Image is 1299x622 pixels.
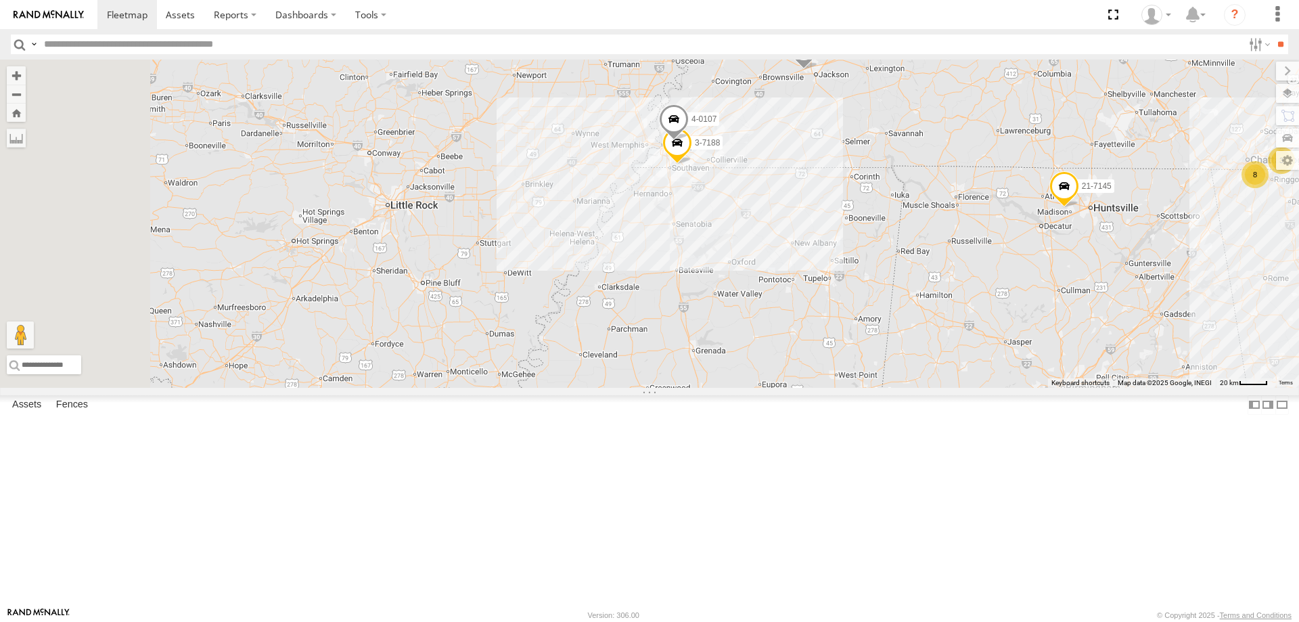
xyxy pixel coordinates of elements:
label: Assets [5,395,48,414]
div: 8 [1241,161,1269,188]
label: Map Settings [1276,151,1299,170]
div: calvin xun [1137,5,1176,25]
span: 3-7188 [695,138,720,148]
label: Search Query [28,35,39,54]
span: Map data ©2025 Google, INEGI [1118,379,1212,386]
button: Map Scale: 20 km per 39 pixels [1216,378,1272,388]
label: Search Filter Options [1244,35,1273,54]
button: Zoom Home [7,104,26,122]
label: Fences [49,395,95,414]
button: Drag Pegman onto the map to open Street View [7,321,34,349]
label: Dock Summary Table to the Left [1248,395,1261,415]
div: Version: 306.00 [588,611,639,619]
label: Measure [7,129,26,148]
div: 3 [1268,147,1295,174]
a: Terms and Conditions [1220,611,1292,619]
a: Terms (opens in new tab) [1279,380,1293,386]
img: rand-logo.svg [14,10,84,20]
label: Hide Summary Table [1275,395,1289,415]
a: Visit our Website [7,608,70,622]
div: © Copyright 2025 - [1157,611,1292,619]
button: Keyboard shortcuts [1051,378,1110,388]
button: Zoom in [7,66,26,85]
button: Zoom out [7,85,26,104]
span: 4-0107 [691,114,716,123]
label: Dock Summary Table to the Right [1261,395,1275,415]
span: 21-7145 [1082,181,1112,191]
span: 20 km [1220,379,1239,386]
i: ? [1224,4,1246,26]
